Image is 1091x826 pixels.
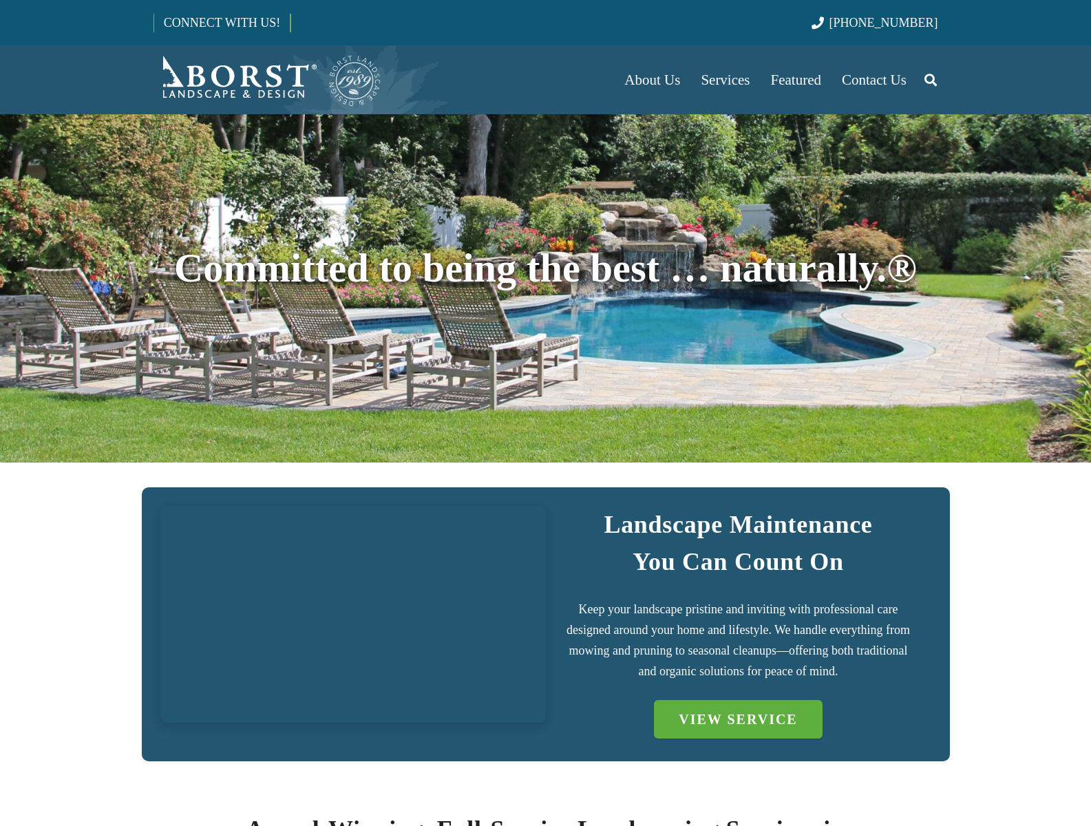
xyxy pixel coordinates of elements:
a: About Us [614,45,690,114]
strong: Landscape Maintenance [604,511,872,538]
a: Services [690,45,760,114]
span: Keep your landscape pristine and inviting with professional care designed around your home and li... [566,602,910,678]
span: Services [701,72,750,88]
span: Featured [771,72,821,88]
a: Search [917,63,944,97]
a: Contact Us [832,45,917,114]
span: About Us [624,72,680,88]
span: Contact Us [842,72,907,88]
a: Featured [761,45,832,114]
strong: You Can Count On [633,548,844,575]
a: VIEW SERVICE [654,700,822,739]
a: Borst-Logo [153,52,382,107]
a: IMG_7723 (1) [160,506,546,723]
a: [PHONE_NUMBER] [812,16,938,30]
a: CONNECT WITH US! [154,6,290,39]
span: Committed to being the best … naturally.® [174,246,917,290]
span: [PHONE_NUMBER] [829,16,938,30]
